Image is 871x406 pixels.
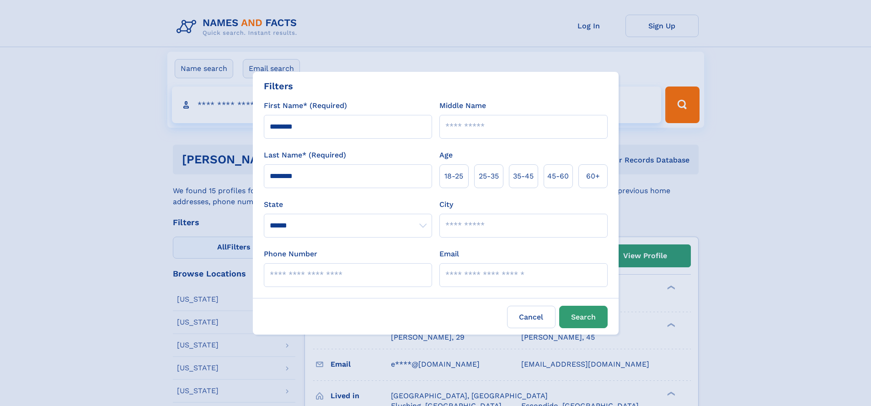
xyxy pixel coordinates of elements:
[439,100,486,111] label: Middle Name
[264,100,347,111] label: First Name* (Required)
[513,171,534,182] span: 35‑45
[507,306,556,328] label: Cancel
[439,150,453,161] label: Age
[264,249,317,260] label: Phone Number
[559,306,608,328] button: Search
[547,171,569,182] span: 45‑60
[264,199,432,210] label: State
[439,249,459,260] label: Email
[264,79,293,93] div: Filters
[444,171,463,182] span: 18‑25
[264,150,346,161] label: Last Name* (Required)
[479,171,499,182] span: 25‑35
[439,199,453,210] label: City
[586,171,600,182] span: 60+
